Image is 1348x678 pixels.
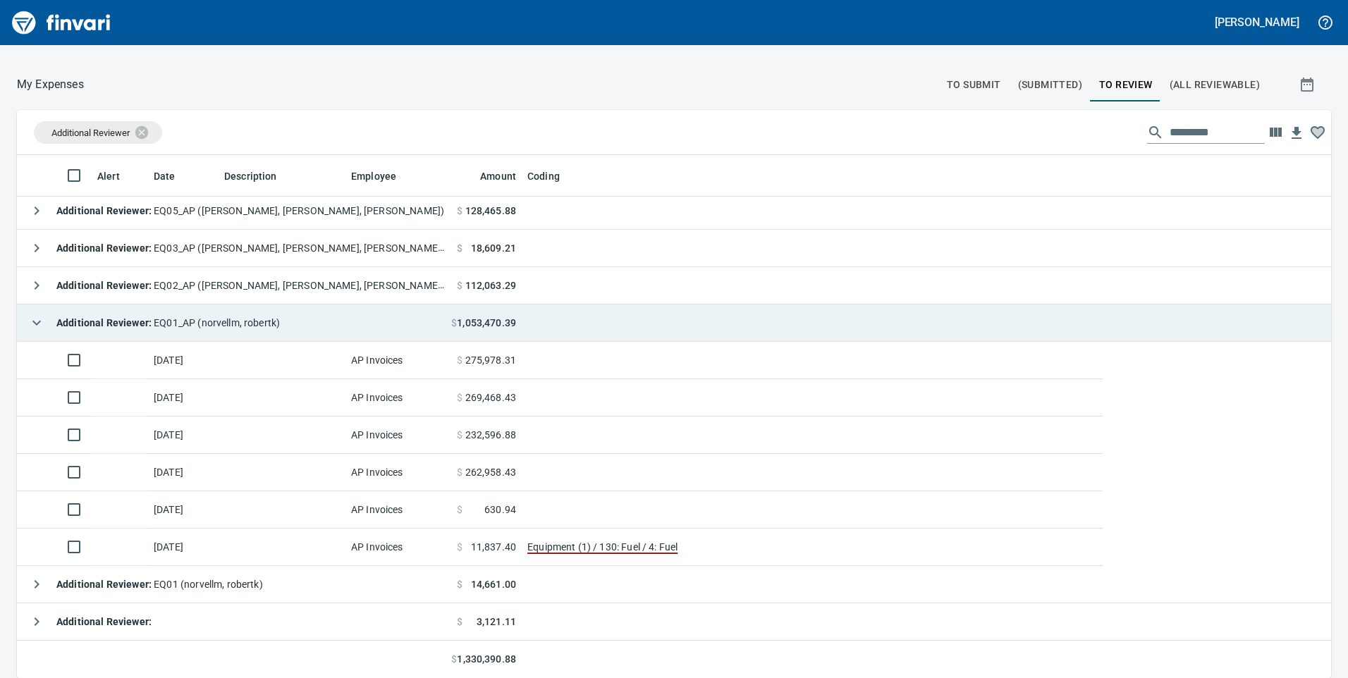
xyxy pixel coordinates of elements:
[451,651,457,666] span: $
[56,616,152,627] strong: Additional Reviewer :
[457,278,462,292] span: $
[522,529,874,566] td: Equipment (1) / 130: Fuel / 4: Fuel
[477,615,516,629] span: 3,121.11
[465,353,517,367] span: 275,978.31
[465,390,517,405] span: 269,468.43
[154,168,194,185] span: Date
[462,168,516,185] span: Amount
[457,540,462,554] span: $
[465,428,517,442] span: 232,596.88
[97,168,138,185] span: Alert
[17,76,84,93] nav: breadcrumb
[457,316,516,330] span: 1,053,470.39
[451,316,457,330] span: $
[480,168,516,185] span: Amount
[8,6,114,39] img: Finvari
[471,540,516,554] span: 11,837.40
[457,428,462,442] span: $
[224,168,295,185] span: Description
[56,317,154,328] strong: Additional Reviewer :
[1307,122,1328,143] button: Column choices favorited. Click to reset to default
[148,529,219,566] td: [DATE]
[457,390,462,405] span: $
[148,417,219,454] td: [DATE]
[345,342,451,379] td: AP Invoices
[457,615,462,629] span: $
[527,168,578,185] span: Coding
[1211,11,1303,33] button: [PERSON_NAME]
[148,454,219,491] td: [DATE]
[345,491,451,529] td: AP Invoices
[465,465,517,479] span: 262,958.43
[1286,123,1307,144] button: Download Table
[947,76,1001,94] span: To Submit
[1286,68,1331,101] button: Show transactions within a particular date range
[345,529,451,566] td: AP Invoices
[56,579,154,590] strong: Additional Reviewer :
[148,342,219,379] td: [DATE]
[56,205,444,216] span: EQ05_AP ([PERSON_NAME], [PERSON_NAME], [PERSON_NAME])
[56,579,263,590] span: EQ01 (norvellm, robertk)
[457,577,462,591] span: $
[56,241,607,253] span: EQ03_AP ([PERSON_NAME], [PERSON_NAME], [PERSON_NAME], [PERSON_NAME], [PERSON_NAME])
[457,353,462,367] span: $
[56,242,154,254] strong: Additional Reviewer :
[351,168,396,185] span: Employee
[51,128,130,138] span: Additional Reviewer
[56,280,154,291] strong: Additional Reviewer :
[471,577,516,591] span: 14,661.00
[457,241,462,255] span: $
[1265,122,1286,143] button: Choose columns to display
[471,241,516,255] span: 18,609.21
[351,168,415,185] span: Employee
[34,121,162,144] div: Additional Reviewer
[457,503,462,517] span: $
[345,454,451,491] td: AP Invoices
[148,491,219,529] td: [DATE]
[56,278,525,290] span: EQ02_AP ([PERSON_NAME], [PERSON_NAME], [PERSON_NAME], [PERSON_NAME])
[154,168,176,185] span: Date
[345,417,451,454] td: AP Invoices
[224,168,277,185] span: Description
[1215,15,1299,30] h5: [PERSON_NAME]
[56,205,154,216] strong: Additional Reviewer :
[1099,76,1153,94] span: To Review
[56,317,280,328] span: EQ01_AP (norvellm, robertk)
[345,379,451,417] td: AP Invoices
[457,204,462,218] span: $
[484,503,516,517] span: 630.94
[457,651,516,666] span: 1,330,390.88
[1170,76,1260,94] span: (All Reviewable)
[1018,76,1082,94] span: (Submitted)
[527,168,560,185] span: Coding
[97,168,120,185] span: Alert
[148,379,219,417] td: [DATE]
[17,76,84,93] p: My Expenses
[465,278,517,292] span: 112,063.29
[465,204,517,218] span: 128,465.88
[457,465,462,479] span: $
